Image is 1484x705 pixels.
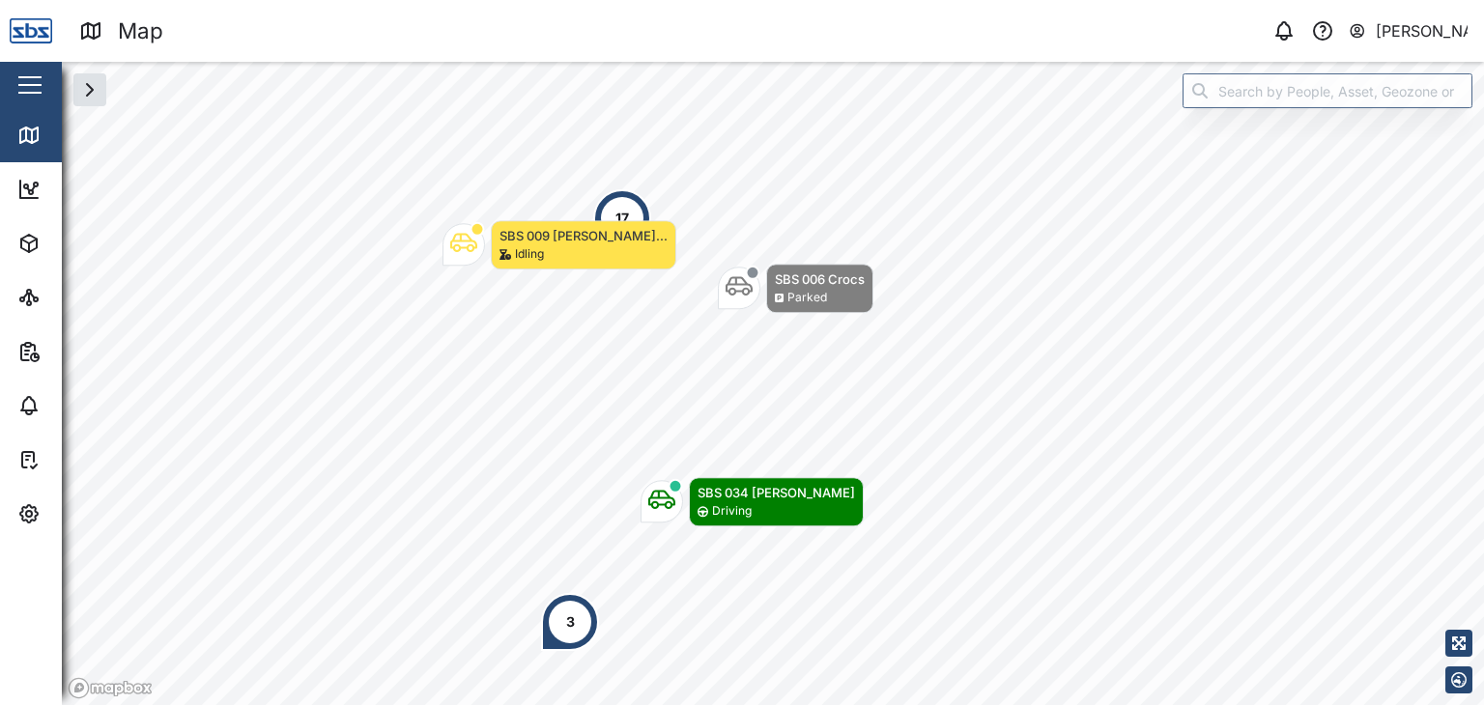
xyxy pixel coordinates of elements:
div: SBS 009 [PERSON_NAME]... [499,226,668,245]
button: [PERSON_NAME] [1348,17,1469,44]
div: Map [50,125,94,146]
img: Main Logo [10,10,52,52]
div: [PERSON_NAME] [1376,19,1469,43]
div: Map marker [641,477,864,526]
div: Sites [50,287,97,308]
div: Dashboard [50,179,137,200]
canvas: Map [62,62,1484,705]
input: Search by People, Asset, Geozone or Place [1183,73,1472,108]
div: Map marker [718,264,873,313]
div: Idling [515,245,544,264]
div: Map marker [593,189,651,247]
div: Map marker [442,220,676,269]
div: Alarms [50,395,110,416]
div: Settings [50,503,119,524]
div: Driving [712,502,752,521]
div: 17 [615,208,629,229]
div: Assets [50,233,110,254]
div: SBS 034 [PERSON_NAME] [698,483,855,502]
a: Mapbox logo [68,677,153,699]
div: Map marker [541,593,599,651]
div: 3 [566,611,575,633]
div: SBS 006 Crocs [775,269,865,289]
div: Map [118,14,163,48]
div: Reports [50,341,116,362]
div: Parked [787,289,827,307]
div: Tasks [50,449,103,470]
